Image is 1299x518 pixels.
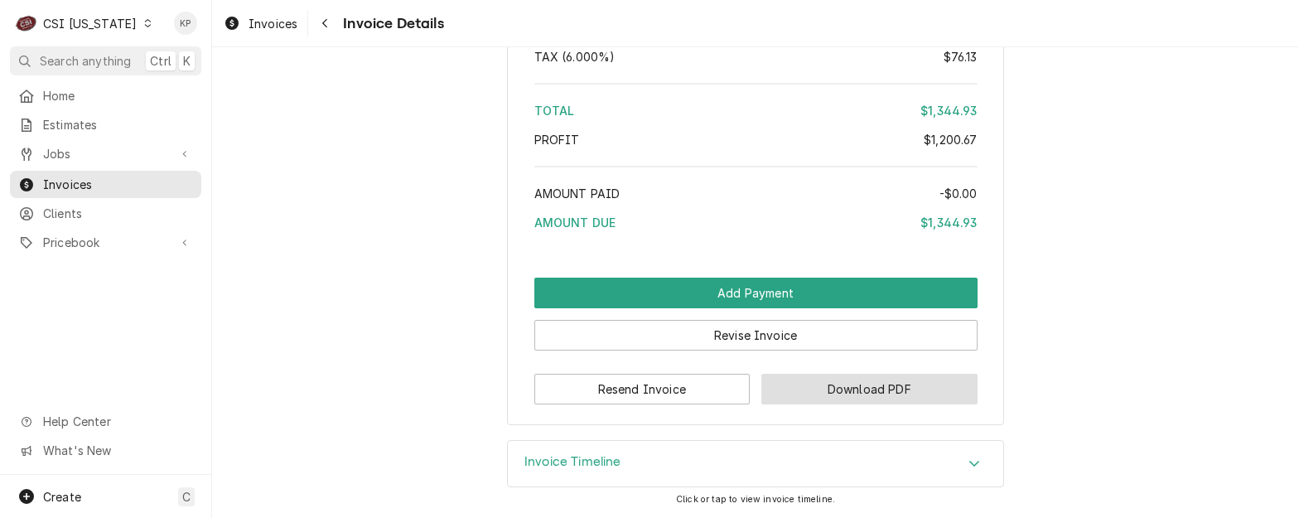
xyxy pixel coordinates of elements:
div: Total [534,102,978,119]
span: Estimates [43,116,193,133]
span: Help Center [43,413,191,430]
h3: Invoice Timeline [524,454,621,470]
div: $1,344.93 [920,102,977,119]
a: Home [10,82,201,109]
div: Invoice Timeline [507,440,1004,488]
span: Invoices [249,15,297,32]
div: Amount Paid [534,185,978,202]
div: Button Group Row [534,308,978,351]
button: Download PDF [761,374,978,404]
span: C [182,488,191,506]
a: Go to What's New [10,437,201,464]
div: CSI Kentucky's Avatar [15,12,38,35]
span: Invoice Details [338,12,443,35]
span: Invoices [43,176,193,193]
button: Revise Invoice [534,320,978,351]
div: CSI [US_STATE] [43,15,137,32]
a: Invoices [217,10,304,37]
a: Invoices [10,171,201,198]
button: Resend Invoice [534,374,751,404]
button: Search anythingCtrlK [10,46,201,75]
span: Pricebook [43,234,168,251]
span: Search anything [40,52,131,70]
span: Click or tap to view invoice timeline. [676,494,835,505]
span: Create [43,490,81,504]
div: $76.13 [944,48,978,65]
div: $1,344.93 [920,214,977,231]
span: Home [43,87,193,104]
span: Amount Paid [534,186,621,201]
div: Amount Due [534,214,978,231]
span: Amount Due [534,215,616,230]
a: Go to Jobs [10,140,201,167]
a: Go to Pricebook [10,229,201,256]
a: Clients [10,200,201,227]
div: Tax [534,48,978,65]
div: KP [174,12,197,35]
span: Tax ( 6.000% ) [534,50,616,64]
span: Clients [43,205,193,222]
span: Jobs [43,145,168,162]
a: Go to Help Center [10,408,201,435]
div: Button Group Row [534,351,978,362]
button: Navigate back [311,10,338,36]
div: Button Group Row [534,362,978,404]
div: C [15,12,38,35]
div: Button Group [534,278,978,404]
span: What's New [43,442,191,459]
div: -$0.00 [939,185,978,202]
span: K [183,52,191,70]
div: Button Group Row [534,278,978,308]
button: Add Payment [534,278,978,308]
div: $1,200.67 [924,131,977,148]
span: Profit [534,133,580,147]
span: Total [534,104,575,118]
div: Kym Parson's Avatar [174,12,197,35]
div: Profit [534,131,978,148]
a: Estimates [10,111,201,138]
button: Accordion Details Expand Trigger [508,441,1003,487]
span: Ctrl [150,52,171,70]
div: Accordion Header [508,441,1003,487]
